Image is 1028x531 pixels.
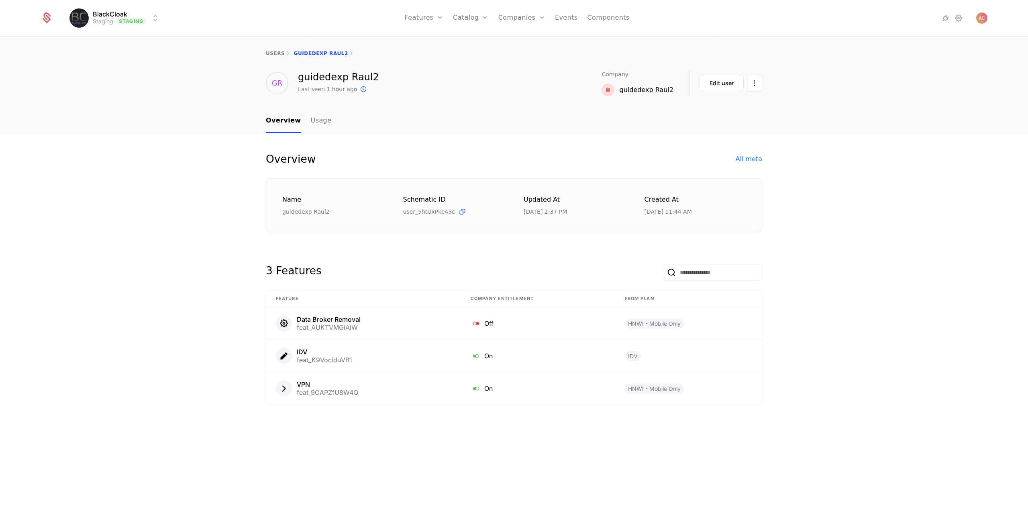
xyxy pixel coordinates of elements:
th: Company Entitlement [461,290,615,307]
img: red.png [602,84,614,96]
div: 10/14/25, 2:37 PM [524,208,567,216]
th: Feature [266,290,461,307]
div: Off [471,318,606,329]
div: Edit user [710,79,734,87]
div: Data Broker Removal [297,316,361,323]
div: guidedexp Raul2 [298,72,379,82]
th: From plan [615,290,762,307]
span: IDV [625,351,641,361]
div: Created at [645,195,746,205]
div: feat_9CAPZfU8W4Q [297,389,358,396]
div: guidedexp Raul2 [619,85,673,95]
a: users [266,51,285,56]
span: HNWI - Mobile Only [625,384,684,394]
span: user_5htUxPke43c [403,208,455,216]
span: Staging [116,18,146,25]
div: VPN [297,381,358,388]
a: guidedexp Raul2 [602,84,677,96]
div: GR [266,72,288,94]
button: Select environment [72,9,160,27]
img: Andrei Coman [976,12,987,24]
div: Updated at [524,195,625,205]
img: BlackCloak [69,8,89,28]
div: 10/7/25, 11:44 AM [645,208,692,216]
a: Overview [266,109,301,133]
div: On [471,383,606,394]
div: Staging [93,17,113,25]
div: guidedexp Raul2 [282,208,384,216]
div: Overview [266,153,316,165]
div: 3 Features [266,264,322,280]
div: Schematic ID [403,195,505,204]
a: Settings [954,13,963,23]
nav: Main [266,109,762,133]
span: BlackCloak [93,11,127,17]
span: HNWI - Mobile Only [625,319,684,329]
button: Open user button [976,12,987,24]
button: Select action [747,75,762,91]
a: Integrations [941,13,950,23]
ul: Choose Sub Page [266,109,331,133]
span: Company [602,71,628,77]
div: On [471,351,606,361]
a: Usage [311,109,332,133]
div: feat_AUKTVMGiAiW [297,324,361,331]
div: Name [282,195,384,205]
div: All meta [736,154,762,164]
div: feat_K9VociduVB1 [297,357,352,363]
div: IDV [297,349,352,355]
div: Last seen 1 hour ago [298,85,357,93]
button: Edit user [700,75,744,91]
